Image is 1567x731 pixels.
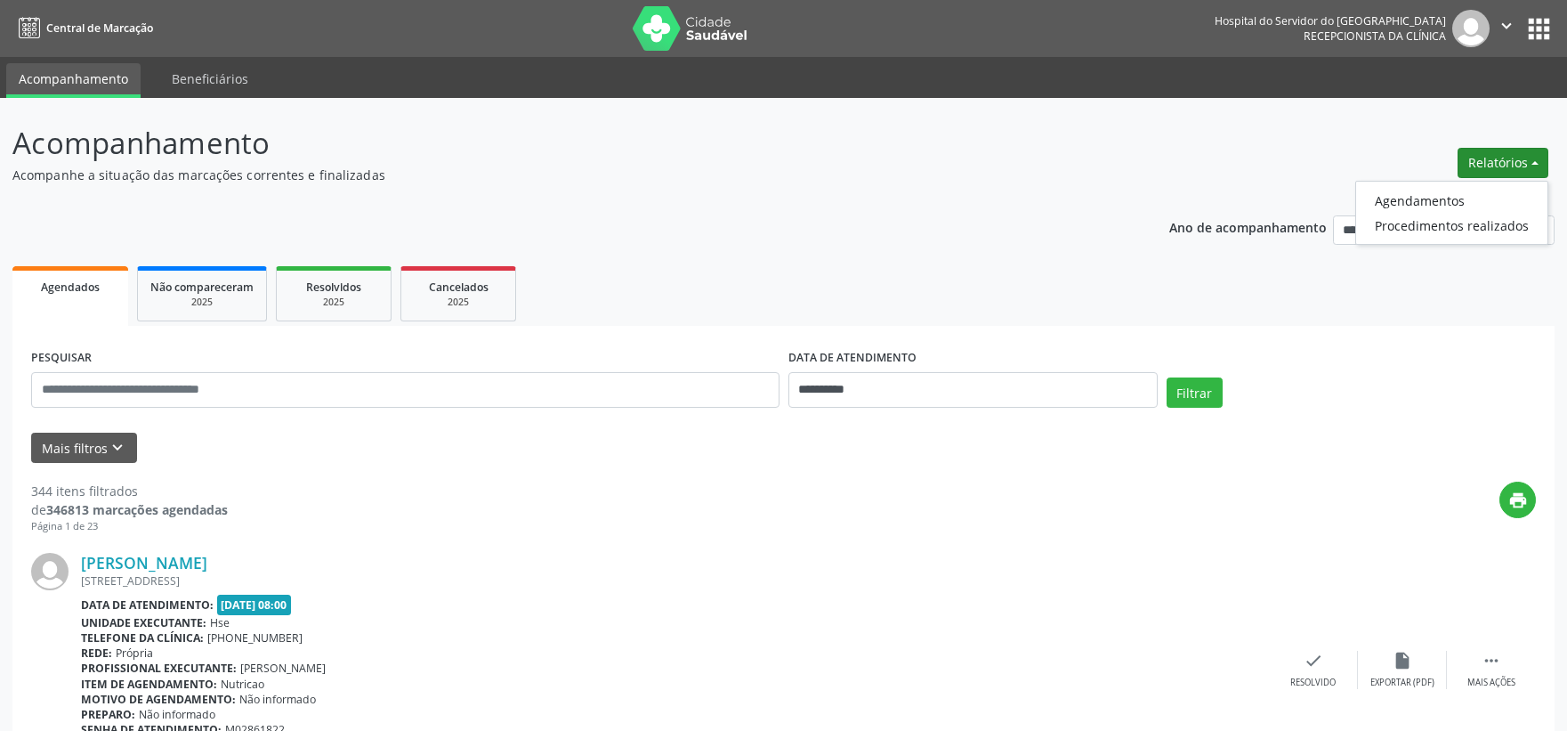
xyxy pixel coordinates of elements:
div: [STREET_ADDRESS] [81,573,1269,589]
span: [PERSON_NAME] [240,661,326,676]
b: Preparo: [81,707,135,722]
button: apps [1523,13,1555,45]
img: img [31,553,69,590]
span: [DATE] 08:00 [217,595,292,615]
i: insert_drive_file [1393,651,1412,670]
a: Procedimentos realizados [1356,213,1547,238]
i: check [1304,651,1323,670]
i:  [1497,16,1516,36]
button: Relatórios [1458,148,1548,178]
b: Item de agendamento: [81,677,217,692]
div: Resolvido [1290,677,1336,689]
span: Não compareceram [150,280,254,295]
span: Central de Marcação [46,20,153,36]
span: Não informado [239,692,316,707]
div: de [31,500,228,519]
button: Mais filtroskeyboard_arrow_down [31,433,137,464]
span: Agendados [41,280,100,295]
span: Cancelados [429,280,489,295]
span: Recepcionista da clínica [1304,28,1446,44]
span: [PHONE_NUMBER] [207,630,303,646]
a: Acompanhamento [6,63,141,98]
span: Resolvidos [306,280,361,295]
i: keyboard_arrow_down [108,438,127,458]
label: PESQUISAR [31,345,92,372]
b: Unidade executante: [81,615,206,630]
b: Rede: [81,646,112,661]
div: 2025 [150,296,254,309]
a: Agendamentos [1356,188,1547,213]
p: Acompanhe a situação das marcações correntes e finalizadas [12,166,1092,184]
i:  [1482,651,1501,670]
span: Não informado [139,707,215,722]
div: 2025 [289,296,378,309]
strong: 346813 marcações agendadas [46,501,228,518]
div: Exportar (PDF) [1370,677,1434,689]
span: Nutricao [221,677,264,692]
p: Ano de acompanhamento [1169,215,1327,238]
div: 344 itens filtrados [31,482,228,500]
b: Data de atendimento: [81,597,214,613]
b: Profissional executante: [81,661,237,676]
button:  [1490,10,1523,47]
div: 2025 [414,296,503,309]
p: Acompanhamento [12,121,1092,166]
div: Hospital do Servidor do [GEOGRAPHIC_DATA] [1215,13,1446,28]
img: img [1452,10,1490,47]
div: Mais ações [1467,677,1515,689]
span: Hse [210,615,230,630]
span: Própria [116,646,153,661]
b: Telefone da clínica: [81,630,204,646]
button: Filtrar [1167,378,1223,408]
a: [PERSON_NAME] [81,553,207,573]
b: Motivo de agendamento: [81,692,236,707]
a: Central de Marcação [12,13,153,43]
label: DATA DE ATENDIMENTO [788,345,917,372]
i: print [1508,491,1528,510]
div: Página 1 de 23 [31,519,228,534]
button: print [1499,482,1536,518]
a: Beneficiários [159,63,261,94]
ul: Relatórios [1355,181,1548,245]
